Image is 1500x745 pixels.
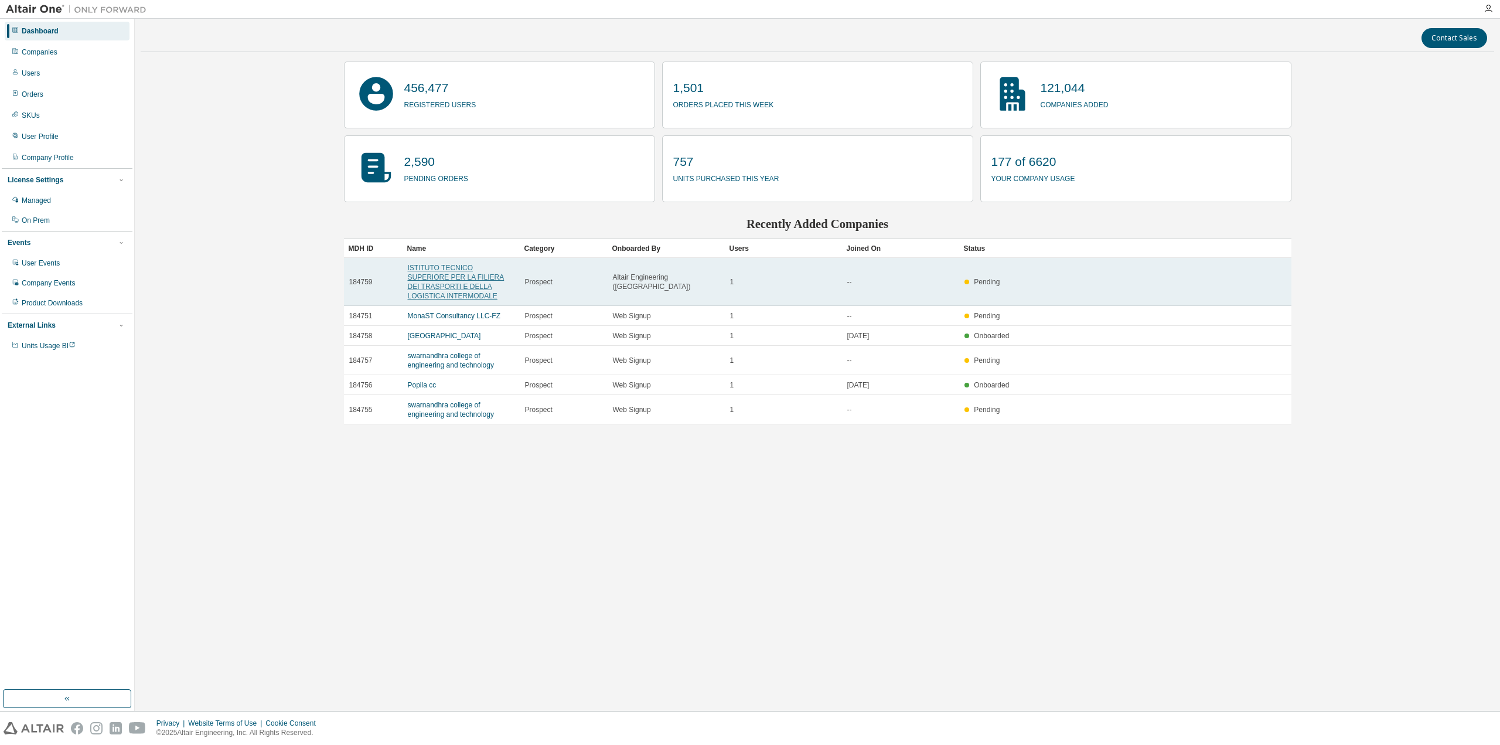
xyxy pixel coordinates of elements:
a: [GEOGRAPHIC_DATA] [408,332,481,340]
p: 1,501 [673,79,774,97]
p: 2,590 [404,153,468,171]
div: Company Events [22,278,75,288]
span: -- [847,405,852,414]
span: Altair Engineering ([GEOGRAPHIC_DATA]) [613,273,720,291]
p: your company usage [991,171,1075,184]
p: 456,477 [404,79,476,97]
a: swarnandhra college of engineering and technology [408,352,494,369]
span: 184751 [349,311,373,321]
div: Managed [22,196,51,205]
span: Pending [974,278,1000,286]
img: youtube.svg [129,722,146,734]
a: MonaST Consultancy LLC-FZ [408,312,501,320]
span: 1 [730,380,734,390]
span: -- [847,356,852,365]
span: 1 [730,277,734,287]
div: Category [524,239,603,258]
a: Popila cc [408,381,437,389]
p: 177 of 6620 [991,153,1075,171]
div: License Settings [8,175,63,185]
span: Onboarded [974,381,1009,389]
div: Company Profile [22,153,74,162]
span: Onboarded [974,332,1009,340]
img: instagram.svg [90,722,103,734]
span: Prospect [525,356,553,365]
span: 184756 [349,380,373,390]
a: swarnandhra college of engineering and technology [408,401,494,419]
span: [DATE] [847,380,870,390]
span: Web Signup [613,405,651,414]
span: Pending [974,312,1000,320]
span: 1 [730,311,734,321]
p: orders placed this week [673,97,774,110]
div: On Prem [22,216,50,225]
p: units purchased this year [673,171,779,184]
div: Users [729,239,837,258]
span: 1 [730,331,734,341]
div: Joined On [847,239,954,258]
img: altair_logo.svg [4,722,64,734]
div: User Events [22,258,60,268]
span: Prospect [525,311,553,321]
img: facebook.svg [71,722,83,734]
div: Users [22,69,40,78]
p: 757 [673,153,779,171]
p: registered users [404,97,476,110]
div: Events [8,238,30,247]
div: Name [407,239,515,258]
h2: Recently Added Companies [344,216,1291,232]
div: Website Terms of Use [188,719,265,728]
p: companies added [1041,97,1109,110]
span: -- [847,277,852,287]
span: 1 [730,356,734,365]
span: Web Signup [613,331,651,341]
div: MDH ID [349,239,398,258]
span: Pending [974,356,1000,365]
img: linkedin.svg [110,722,122,734]
span: [DATE] [847,331,870,341]
p: 121,044 [1041,79,1109,97]
div: External Links [8,321,56,330]
div: Privacy [156,719,188,728]
span: Prospect [525,331,553,341]
div: Dashboard [22,26,59,36]
span: 184758 [349,331,373,341]
img: Altair One [6,4,152,15]
div: Cookie Consent [265,719,322,728]
span: Web Signup [613,311,651,321]
span: Prospect [525,277,553,287]
span: Web Signup [613,380,651,390]
p: pending orders [404,171,468,184]
span: Web Signup [613,356,651,365]
span: 184759 [349,277,373,287]
div: Orders [22,90,43,99]
button: Contact Sales [1421,28,1487,48]
div: Onboarded By [612,239,720,258]
div: Status [964,239,1221,258]
span: 184757 [349,356,373,365]
span: Pending [974,406,1000,414]
span: Prospect [525,405,553,414]
span: -- [847,311,852,321]
p: © 2025 Altair Engineering, Inc. All Rights Reserved. [156,728,323,738]
div: User Profile [22,132,59,141]
span: 184755 [349,405,373,414]
span: Units Usage BI [22,342,76,350]
div: Product Downloads [22,298,83,308]
div: SKUs [22,111,40,120]
a: ISTITUTO TECNICO SUPERIORE PER LA FILIERA DEI TRASPORTI E DELLA LOGISTICA INTERMODALE [408,264,504,300]
span: 1 [730,405,734,414]
div: Companies [22,47,57,57]
span: Prospect [525,380,553,390]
